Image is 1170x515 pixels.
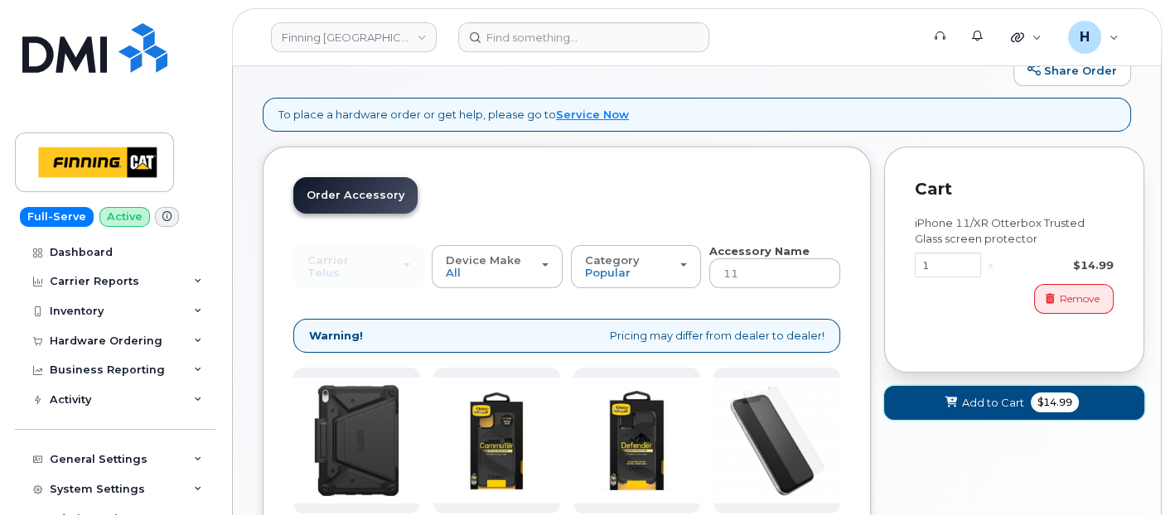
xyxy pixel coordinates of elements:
[1080,27,1090,47] span: H
[1000,257,1114,273] div: $14.99
[278,107,629,123] p: To place a hardware order or get help, please go to
[884,386,1144,420] button: Add to Cart $14.99
[571,245,702,288] button: Category Popular
[446,253,521,267] span: Device Make
[458,22,709,52] input: Find something...
[962,395,1024,411] span: Add to Cart
[585,253,640,267] span: Category
[1013,54,1131,87] a: Share Order
[446,266,461,279] span: All
[263,42,1005,71] h1: New Order
[713,378,840,504] img: iphone_11_sp.jpg
[309,328,363,344] strong: Warning!
[709,244,810,257] strong: Accessory Name
[1060,291,1100,306] span: Remove
[999,21,1053,54] div: Quicklinks
[433,378,560,504] img: Otterbox_Commuter_4.jpg
[1056,21,1130,54] div: hakaur@dminc.com
[293,378,420,504] img: 663a71b0bee04259318752.jpg
[271,22,437,52] a: Finning Canada
[1034,284,1114,313] button: Remove
[307,189,404,201] span: Order Accessory
[915,215,1114,246] div: iPhone 11/XR Otterbox Trusted Glass screen protector
[573,378,700,504] img: Otterbox_Defender_4.jpg
[293,319,840,353] div: Pricing may differ from dealer to dealer!
[915,177,1114,201] p: Cart
[1031,392,1079,412] span: $14.99
[432,245,563,288] button: Device Make All
[981,257,1000,273] div: x
[585,266,631,279] span: Popular
[556,108,629,121] a: Service Now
